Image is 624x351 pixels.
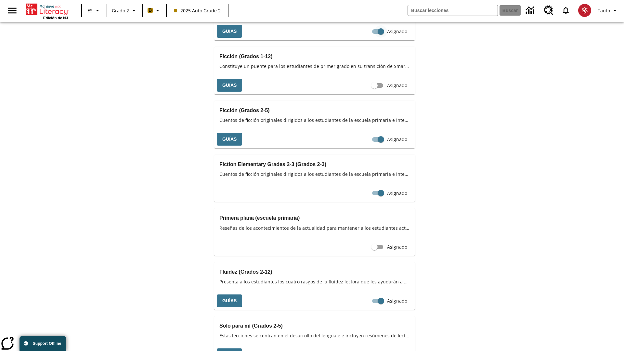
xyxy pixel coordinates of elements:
span: Asignado [387,243,407,250]
h3: Primera plana (escuela primaria) [219,214,410,223]
span: Asignado [387,136,407,143]
h3: Solo para mí (Grados 2-5) [219,321,410,331]
button: Abrir el menú lateral [3,1,22,20]
span: Cuentos de ficción originales dirigidos a los estudiantes de la escuela primaria e intermedia, qu... [219,171,410,177]
span: Asignado [387,28,407,35]
button: Lenguaje: ES, Selecciona un idioma [84,5,105,16]
button: Perfil/Configuración [595,5,621,16]
a: Notificaciones [557,2,574,19]
h3: Ficción (Grados 2-5) [219,106,410,115]
h3: Fluidez (Grados 2-12) [219,267,410,277]
button: Guías [217,25,242,38]
h3: Ficción (Grados 1-12) [219,52,410,61]
span: Estas lecciones se centran en el desarrollo del lenguaje e incluyen resúmenes de lecturas, cancio... [219,332,410,339]
span: Asignado [387,82,407,89]
span: ES [87,7,93,14]
img: avatar image [578,4,591,17]
a: Centro de recursos, Se abrirá en una pestaña nueva. [540,2,557,19]
span: Presenta a los estudiantes los cuatro rasgos de la fluidez lectora que les ayudarán a entender me... [219,278,410,285]
button: Escoja un nuevo avatar [574,2,595,19]
a: Portada [26,3,68,16]
input: Buscar campo [408,5,498,16]
button: Boost El color de la clase es anaranjado claro. Cambiar el color de la clase. [145,5,164,16]
span: Reseñas de los acontecimientos de la actualidad para mantener a los estudiantes actualizados de l... [219,225,410,231]
a: Centro de información [522,2,540,19]
span: Constituye un puente para los estudiantes de primer grado en su transición de SmartyAnts a Achiev... [219,63,410,70]
button: Guías [217,133,242,146]
span: Cuentos de ficción originales dirigidos a los estudiantes de la escuela primaria e intermedia, qu... [219,117,410,123]
button: Guías [217,294,242,307]
button: Grado: Grado 2, Elige un grado [109,5,140,16]
span: B [149,6,152,14]
div: Portada [26,2,68,20]
button: Guías [217,79,242,92]
span: Asignado [387,190,407,197]
span: Grado 2 [112,7,129,14]
h3: Fiction Elementary Grades 2-3 (Grados 2-3) [219,160,410,169]
button: Support Offline [19,336,66,351]
span: 2025 Auto Grade 2 [174,7,221,14]
span: Edición de NJ [43,16,68,20]
span: Asignado [387,297,407,304]
span: Tauto [598,7,610,14]
span: Support Offline [33,341,61,346]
